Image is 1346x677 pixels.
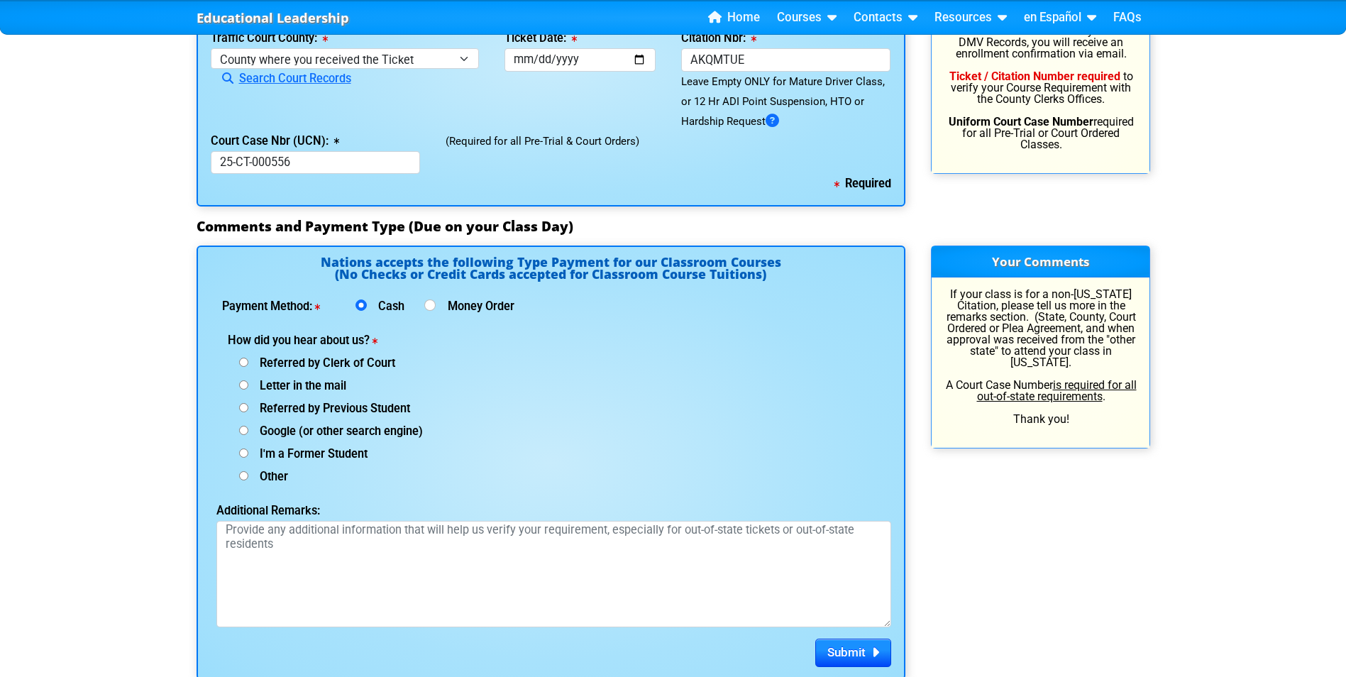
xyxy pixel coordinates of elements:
a: Home [702,7,766,28]
a: Courses [771,7,842,28]
a: Contacts [848,7,923,28]
input: Other [239,471,248,480]
h3: Your Comments [932,246,1149,277]
input: mm/dd/yyyy [504,48,656,72]
a: Resources [929,7,1013,28]
a: FAQs [1108,7,1147,28]
input: Format: A15CHIC or 1234-ABC [681,48,891,72]
input: Referred by Clerk of Court [239,358,248,367]
input: 2024-TR-001234 [211,151,421,175]
span: Referred by Clerk of Court [248,356,395,370]
div: Leave Empty ONLY for Mature Driver Class, or 12 Hr ADI Point Suspension, HTO or Hardship Request [681,72,891,131]
input: I'm a Former Student [239,448,248,458]
u: is required for all out-of-state requirements [977,378,1137,403]
p: If your class is for a non-[US_STATE] Citation, please tell us more in the remarks section. (Stat... [944,289,1137,425]
b: Ticket / Citation Number required [949,70,1120,83]
span: Google (or other search engine) [248,424,423,438]
span: I'm a Former Student [248,447,368,461]
a: en Español [1018,7,1102,28]
label: Cash [373,301,410,312]
div: (Required for all Pre-Trial & Court Orders) [433,131,903,175]
b: Required [834,177,891,190]
h4: Nations accepts the following Type Payment for our Classroom Courses (No Checks or Credit Cards a... [211,256,891,286]
span: Submit [827,645,866,659]
a: Search Court Records [211,72,351,85]
span: Other [248,470,288,483]
span: Referred by Previous Student [248,402,410,415]
input: Google (or other search engine) [239,426,248,435]
label: Payment Method: [222,301,336,312]
label: Court Case Nbr (UCN): [211,136,339,147]
input: Referred by Previous Student [239,403,248,412]
button: Submit [815,639,891,667]
b: Uniform Court Case Number [949,115,1093,128]
label: Traffic Court County: [211,33,328,44]
input: Letter in the mail [239,380,248,390]
label: How did you hear about us? [228,335,449,346]
label: Money Order [442,301,514,312]
a: Educational Leadership [197,6,349,30]
span: Letter in the mail [248,379,346,392]
label: Citation Nbr: [681,33,756,44]
label: Ticket Date: [504,33,577,44]
h3: Comments and Payment Type (Due on your Class Day) [197,218,1150,235]
label: Additional Remarks: [216,505,385,517]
